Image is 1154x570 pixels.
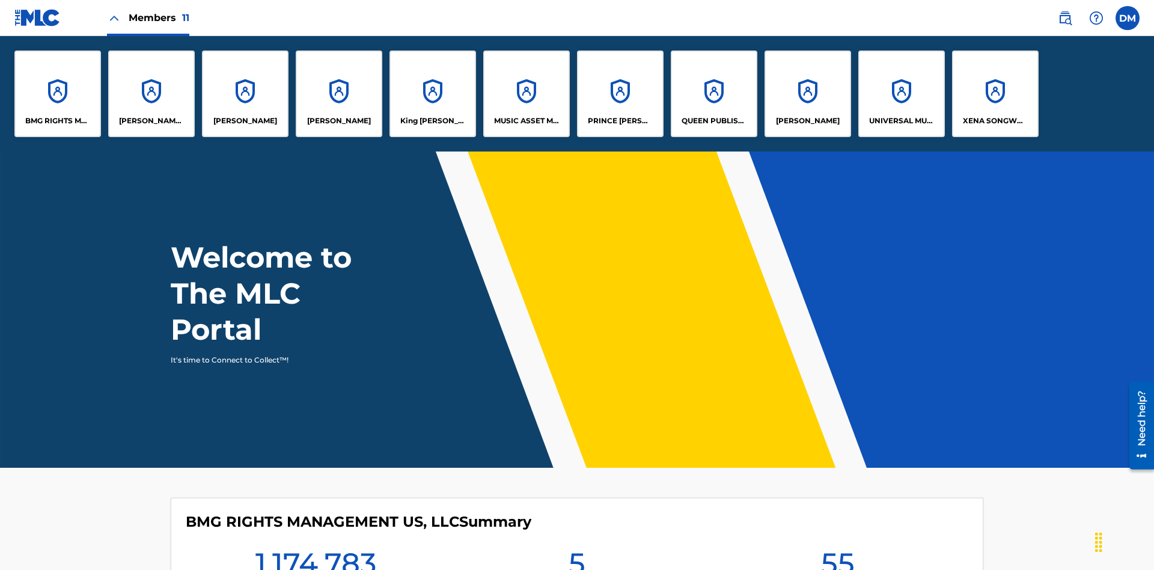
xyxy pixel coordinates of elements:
a: AccountsUNIVERSAL MUSIC PUB GROUP [858,51,945,137]
div: Help [1084,6,1108,30]
p: It's time to Connect to Collect™! [171,355,379,366]
iframe: Resource Center [1120,377,1154,476]
p: BMG RIGHTS MANAGEMENT US, LLC [25,115,91,126]
p: King McTesterson [400,115,466,126]
p: MUSIC ASSET MANAGEMENT (MAM) [494,115,560,126]
img: Close [107,11,121,25]
p: UNIVERSAL MUSIC PUB GROUP [869,115,935,126]
div: User Menu [1116,6,1140,30]
p: PRINCE MCTESTERSON [588,115,653,126]
div: Drag [1089,524,1108,560]
img: search [1058,11,1072,25]
p: ELVIS COSTELLO [213,115,277,126]
img: help [1089,11,1104,25]
a: AccountsMUSIC ASSET MANAGEMENT (MAM) [483,51,570,137]
a: Accounts[PERSON_NAME] [296,51,382,137]
h4: BMG RIGHTS MANAGEMENT US, LLC [186,513,531,531]
span: Members [129,11,189,25]
img: MLC Logo [14,9,61,26]
p: XENA SONGWRITER [963,115,1028,126]
a: AccountsBMG RIGHTS MANAGEMENT US, LLC [14,51,101,137]
a: AccountsPRINCE [PERSON_NAME] [577,51,664,137]
p: CLEO SONGWRITER [119,115,185,126]
a: AccountsKing [PERSON_NAME] [389,51,476,137]
a: Public Search [1053,6,1077,30]
a: AccountsQUEEN PUBLISHA [671,51,757,137]
p: EYAMA MCSINGER [307,115,371,126]
iframe: Chat Widget [1094,512,1154,570]
a: AccountsXENA SONGWRITER [952,51,1039,137]
a: Accounts[PERSON_NAME] [765,51,851,137]
a: Accounts[PERSON_NAME] [202,51,288,137]
h1: Welcome to The MLC Portal [171,239,395,348]
p: QUEEN PUBLISHA [682,115,747,126]
a: Accounts[PERSON_NAME] SONGWRITER [108,51,195,137]
p: RONALD MCTESTERSON [776,115,840,126]
span: 11 [182,12,189,23]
